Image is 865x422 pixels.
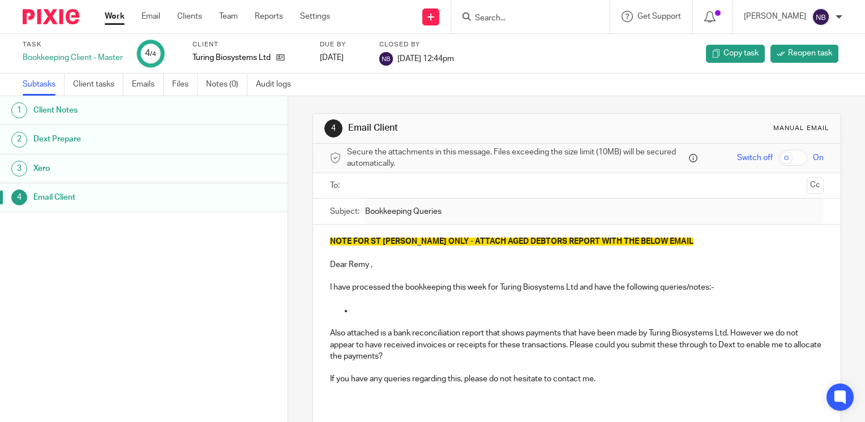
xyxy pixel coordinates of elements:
h1: Email Client [33,189,195,206]
div: 4 [145,47,156,60]
div: [DATE] [320,52,365,63]
input: Search [474,14,576,24]
p: If you have any queries regarding this, please do not hesitate to contact me. [330,373,824,385]
p: [PERSON_NAME] [744,11,806,22]
span: Secure the attachments in this message. Files exceeding the size limit (10MB) will be secured aut... [347,147,686,170]
a: Settings [300,11,330,22]
a: Team [219,11,238,22]
a: Reopen task [770,45,838,63]
a: Clients [177,11,202,22]
div: 4 [11,190,27,205]
label: Subject: [330,206,359,217]
h1: Email Client [348,122,601,134]
span: On [813,152,824,163]
p: Turing Biosystems Ltd [192,52,271,63]
span: Switch off [737,152,773,163]
a: Client tasks [73,74,123,96]
label: Task [23,40,123,49]
img: Pixie [23,9,79,24]
img: svg%3E [379,52,393,66]
div: 3 [11,161,27,176]
div: 1 [11,102,27,118]
a: Email [142,11,160,22]
span: Reopen task [788,48,832,59]
p: Dear Remy , [330,259,824,270]
div: Manual email [773,124,829,133]
a: Subtasks [23,74,65,96]
a: Emails [132,74,164,96]
h1: Xero [33,160,195,177]
a: Notes (0) [206,74,247,96]
h1: Dext Prepare [33,131,195,148]
div: Bookkeeping Client - Master [23,52,123,63]
h1: Client Notes [33,102,195,119]
div: 2 [11,132,27,148]
span: NOTE FOR ST [PERSON_NAME] ONLY - ATTACH AGED DEBTORS REPORT WITH THE BELOW EMAIL [330,238,693,246]
a: Reports [255,11,283,22]
a: Files [172,74,198,96]
label: Client [192,40,306,49]
p: I have processed the bookkeeping this week for Turing Biosystems Ltd and have the following queri... [330,282,824,293]
button: Cc [807,177,824,194]
a: Work [105,11,125,22]
label: Closed by [379,40,454,49]
span: Get Support [637,12,681,20]
label: Due by [320,40,365,49]
div: 4 [324,119,342,137]
span: [DATE] 12:44pm [397,54,454,62]
a: Audit logs [256,74,299,96]
span: Copy task [723,48,759,59]
p: Also attached is a bank reconciliation report that shows payments that have been made by Turing B... [330,328,824,362]
label: To: [330,180,342,191]
small: /4 [150,51,156,57]
a: Copy task [706,45,765,63]
img: svg%3E [812,8,830,26]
